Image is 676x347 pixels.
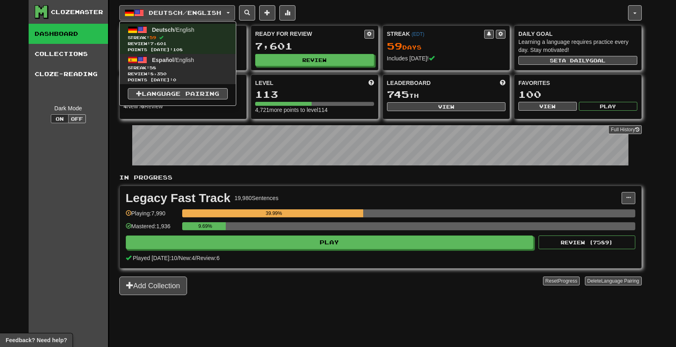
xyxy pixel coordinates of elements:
[562,58,589,63] span: a daily
[255,30,364,38] div: Ready for Review
[185,222,226,230] div: 9.69%
[387,102,506,111] button: View
[152,57,174,63] span: Español
[585,277,642,285] button: DeleteLanguage Pairing
[412,31,424,37] a: (EDT)
[179,255,195,261] span: New: 4
[518,79,637,87] div: Favorites
[150,65,156,70] span: 58
[120,24,236,54] a: Deutsch/EnglishStreak:59 Review:7,601Points [DATE]:108
[29,24,108,44] a: Dashboard
[124,103,127,109] strong: 4
[255,41,374,51] div: 7,601
[35,104,102,112] div: Dark Mode
[133,255,177,261] span: Played [DATE]: 10
[150,35,156,40] span: 59
[126,222,178,235] div: Mastered: 1,936
[518,30,637,38] div: Daily Goal
[124,102,243,110] div: New / Review
[51,114,69,123] button: On
[128,71,228,77] span: Review: 8,350
[255,54,374,66] button: Review
[539,235,635,249] button: Review (7589)
[387,40,402,52] span: 59
[387,79,431,87] span: Leaderboard
[29,64,108,84] a: Cloze-Reading
[128,77,228,83] span: Points [DATE]: 0
[387,89,409,100] span: 745
[29,44,108,64] a: Collections
[177,255,179,261] span: /
[126,209,178,223] div: Playing: 7,990
[579,102,637,111] button: Play
[149,9,221,16] span: Deutsch / English
[68,114,86,123] button: Off
[608,125,641,134] a: Full History
[259,5,275,21] button: Add sentence to collection
[141,103,144,109] strong: 6
[6,336,67,344] span: Open feedback widget
[500,79,505,87] span: This week in points, UTC
[195,255,196,261] span: /
[255,79,273,87] span: Level
[126,235,534,249] button: Play
[255,89,374,99] div: 113
[518,102,577,111] button: View
[387,30,485,38] div: Streak
[128,47,228,53] span: Points [DATE]: 108
[120,54,236,84] a: Español/EnglishStreak:58 Review:8,350Points [DATE]:0
[128,65,228,71] span: Streak:
[518,56,637,65] button: Seta dailygoal
[368,79,374,87] span: Score more points to level up
[518,38,637,54] div: Learning a language requires practice every day. Stay motivated!
[152,57,194,63] span: / English
[235,194,279,202] div: 19,980 Sentences
[279,5,295,21] button: More stats
[152,27,194,33] span: / English
[518,89,637,99] div: 100
[128,88,228,99] a: Language Pairing
[128,41,228,47] span: Review: 7,601
[126,192,231,204] div: Legacy Fast Track
[387,89,506,100] div: th
[601,278,639,284] span: Language Pairing
[152,27,174,33] span: Deutsch
[128,35,228,41] span: Streak:
[543,277,580,285] button: ResetProgress
[387,54,506,62] div: Includes [DATE]!
[119,173,642,182] p: In Progress
[119,5,235,21] button: Deutsch/English
[51,8,103,16] div: Clozemaster
[255,106,374,114] div: 4,721 more points to level 114
[387,41,506,52] div: Day s
[239,5,255,21] button: Search sentences
[558,278,577,284] span: Progress
[119,277,187,295] button: Add Collection
[185,209,363,217] div: 39.99%
[196,255,220,261] span: Review: 6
